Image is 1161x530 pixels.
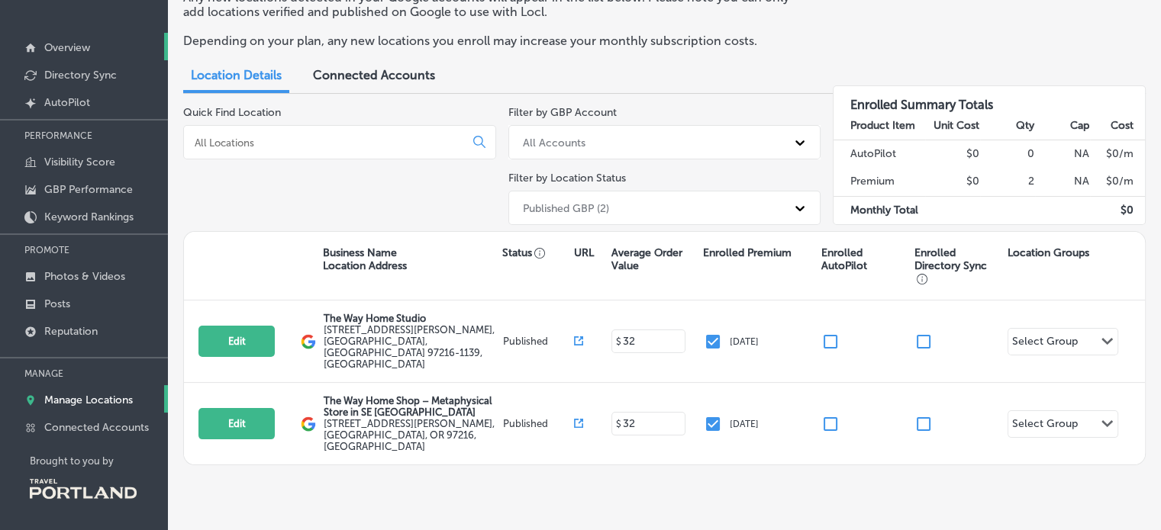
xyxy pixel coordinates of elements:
p: Enrolled Directory Sync [914,246,1000,285]
td: NA [1035,168,1090,196]
td: 0 [980,140,1035,168]
p: Enrolled AutoPilot [821,246,907,272]
span: Location Details [191,68,282,82]
button: Edit [198,408,275,439]
p: Business Name Location Address [323,246,407,272]
p: Status [502,246,574,259]
div: Select Group [1012,417,1078,435]
p: Visibility Score [44,156,115,169]
h3: Enrolled Summary Totals [834,86,1145,112]
p: URL [574,246,594,259]
input: All Locations [193,136,461,149]
p: Reputation [44,325,98,338]
p: Published [503,418,575,429]
p: The Way Home Shop – Metaphysical Store in SE [GEOGRAPHIC_DATA] [324,395,498,418]
p: Location Groups [1008,246,1089,259]
div: Published GBP (2) [523,201,609,214]
th: Qty [980,112,1035,140]
p: Connected Accounts [44,421,149,434]
th: Cap [1035,112,1090,140]
label: Filter by Location Status [508,172,626,185]
p: Manage Locations [44,393,133,406]
p: Posts [44,297,70,310]
img: Travel Portland [30,479,137,499]
label: [STREET_ADDRESS][PERSON_NAME] , [GEOGRAPHIC_DATA], [GEOGRAPHIC_DATA] 97216-1139, [GEOGRAPHIC_DATA] [324,324,498,370]
label: [STREET_ADDRESS][PERSON_NAME] , [GEOGRAPHIC_DATA], OR 97216, [GEOGRAPHIC_DATA] [324,418,498,452]
strong: Product Item [850,119,915,132]
label: Quick Find Location [183,106,281,119]
p: The Way Home Studio [324,313,498,324]
th: Cost [1090,112,1145,140]
td: 2 [980,168,1035,196]
p: Photos & Videos [44,270,125,283]
td: Premium [834,168,925,196]
p: Overview [44,41,90,54]
td: $ 0 /m [1090,140,1145,168]
p: Depending on your plan, any new locations you enroll may increase your monthly subscription costs. [183,34,809,48]
p: Published [503,336,575,347]
div: All Accounts [523,136,585,149]
p: $ [616,336,621,347]
p: Keyword Rankings [44,210,134,223]
p: AutoPilot [44,96,90,109]
p: Enrolled Premium [703,246,792,259]
p: Average Order Value [611,246,695,272]
button: Edit [198,326,275,357]
label: Filter by GBP Account [508,106,617,119]
p: GBP Performance [44,183,133,196]
td: $0 [925,140,980,168]
p: [DATE] [730,419,759,429]
p: Brought to you by [30,455,168,467]
p: Directory Sync [44,69,117,82]
td: AutoPilot [834,140,925,168]
div: Select Group [1012,335,1078,352]
td: Monthly Total [834,196,925,224]
p: $ [616,419,621,429]
p: [DATE] [730,336,759,347]
td: $0 [925,168,980,196]
th: Unit Cost [925,112,980,140]
img: logo [301,334,316,349]
img: logo [301,416,316,432]
td: NA [1035,140,1090,168]
td: $ 0 /m [1090,168,1145,196]
td: $ 0 [1090,196,1145,224]
span: Connected Accounts [313,68,435,82]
